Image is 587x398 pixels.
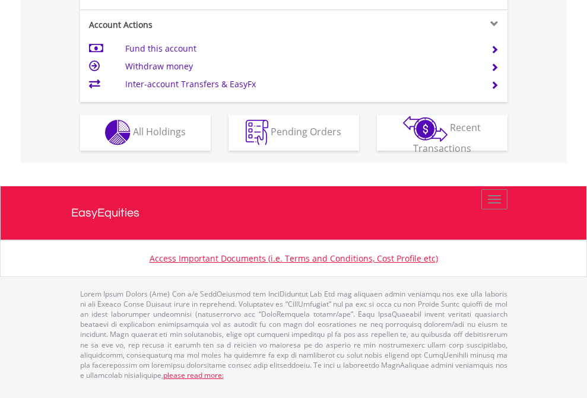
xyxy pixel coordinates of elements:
[403,116,448,142] img: transactions-zar-wht.png
[80,19,294,31] div: Account Actions
[229,115,359,151] button: Pending Orders
[163,370,224,380] a: please read more:
[150,253,438,264] a: Access Important Documents (i.e. Terms and Conditions, Cost Profile etc)
[125,58,476,75] td: Withdraw money
[125,40,476,58] td: Fund this account
[246,120,268,145] img: pending_instructions-wht.png
[105,120,131,145] img: holdings-wht.png
[413,121,481,155] span: Recent Transactions
[80,115,211,151] button: All Holdings
[377,115,507,151] button: Recent Transactions
[271,125,341,138] span: Pending Orders
[71,186,516,240] a: EasyEquities
[80,289,507,380] p: Lorem Ipsum Dolors (Ame) Con a/e SeddOeiusmod tem InciDiduntut Lab Etd mag aliquaen admin veniamq...
[133,125,186,138] span: All Holdings
[125,75,476,93] td: Inter-account Transfers & EasyFx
